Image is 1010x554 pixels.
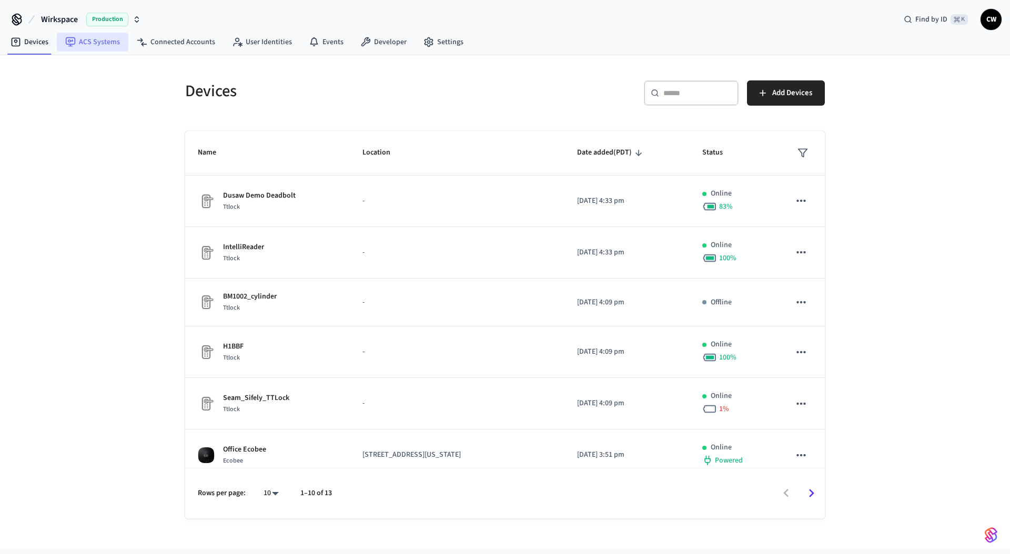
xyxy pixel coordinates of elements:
[198,145,230,161] span: Name
[300,488,332,499] p: 1–10 of 13
[223,202,240,211] span: Ttlock
[747,80,825,106] button: Add Devices
[577,196,677,207] p: [DATE] 4:33 pm
[577,398,677,409] p: [DATE] 4:09 pm
[362,145,404,161] span: Location
[951,14,968,25] span: ⌘ K
[715,455,743,466] span: Powered
[128,33,224,52] a: Connected Accounts
[702,145,736,161] span: Status
[198,447,215,464] img: ecobee_lite_3
[362,398,552,409] p: -
[198,344,215,361] img: Placeholder Lock Image
[719,253,736,263] span: 100 %
[300,33,352,52] a: Events
[223,341,244,352] p: H1BBF
[198,488,246,499] p: Rows per page:
[198,395,215,412] img: Placeholder Lock Image
[362,297,552,308] p: -
[711,339,732,350] p: Online
[711,391,732,402] p: Online
[895,10,976,29] div: Find by ID⌘ K
[223,393,289,404] p: Seam_Sifely_TTLock
[362,196,552,207] p: -
[198,193,215,210] img: Placeholder Lock Image
[719,404,729,414] span: 1 %
[985,527,997,543] img: SeamLogoGradient.69752ec5.svg
[711,297,732,308] p: Offline
[711,442,732,453] p: Online
[223,291,277,302] p: BM1002_cylinder
[198,244,215,261] img: Placeholder Lock Image
[577,247,677,258] p: [DATE] 4:33 pm
[577,449,677,460] p: [DATE] 3:51 pm
[915,14,947,25] span: Find by ID
[711,188,732,199] p: Online
[2,33,57,52] a: Devices
[224,33,300,52] a: User Identities
[711,240,732,251] p: Online
[198,294,215,311] img: Placeholder Lock Image
[185,80,499,102] h5: Devices
[223,303,240,312] span: Ttlock
[41,13,78,26] span: Wirkspace
[223,456,243,465] span: Ecobee
[223,444,266,455] p: Office Ecobee
[362,247,552,258] p: -
[362,346,552,357] p: -
[352,33,415,52] a: Developer
[415,33,472,52] a: Settings
[258,486,284,501] div: 10
[223,190,296,201] p: Dusaw Demo Deadbolt
[772,86,812,100] span: Add Devices
[577,297,677,308] p: [DATE] 4:09 pm
[799,481,824,506] button: Go to next page
[223,405,240,414] span: Ttlock
[981,9,1002,30] button: CW
[86,13,128,26] span: Production
[57,33,128,52] a: ACS Systems
[577,145,645,161] span: Date added(PDT)
[362,449,552,460] p: [STREET_ADDRESS][US_STATE]
[223,242,264,253] p: IntelliReader
[719,352,736,363] span: 100 %
[223,254,240,263] span: Ttlock
[577,346,677,357] p: [DATE] 4:09 pm
[223,353,240,362] span: Ttlock
[982,10,1001,29] span: CW
[719,201,733,212] span: 83 %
